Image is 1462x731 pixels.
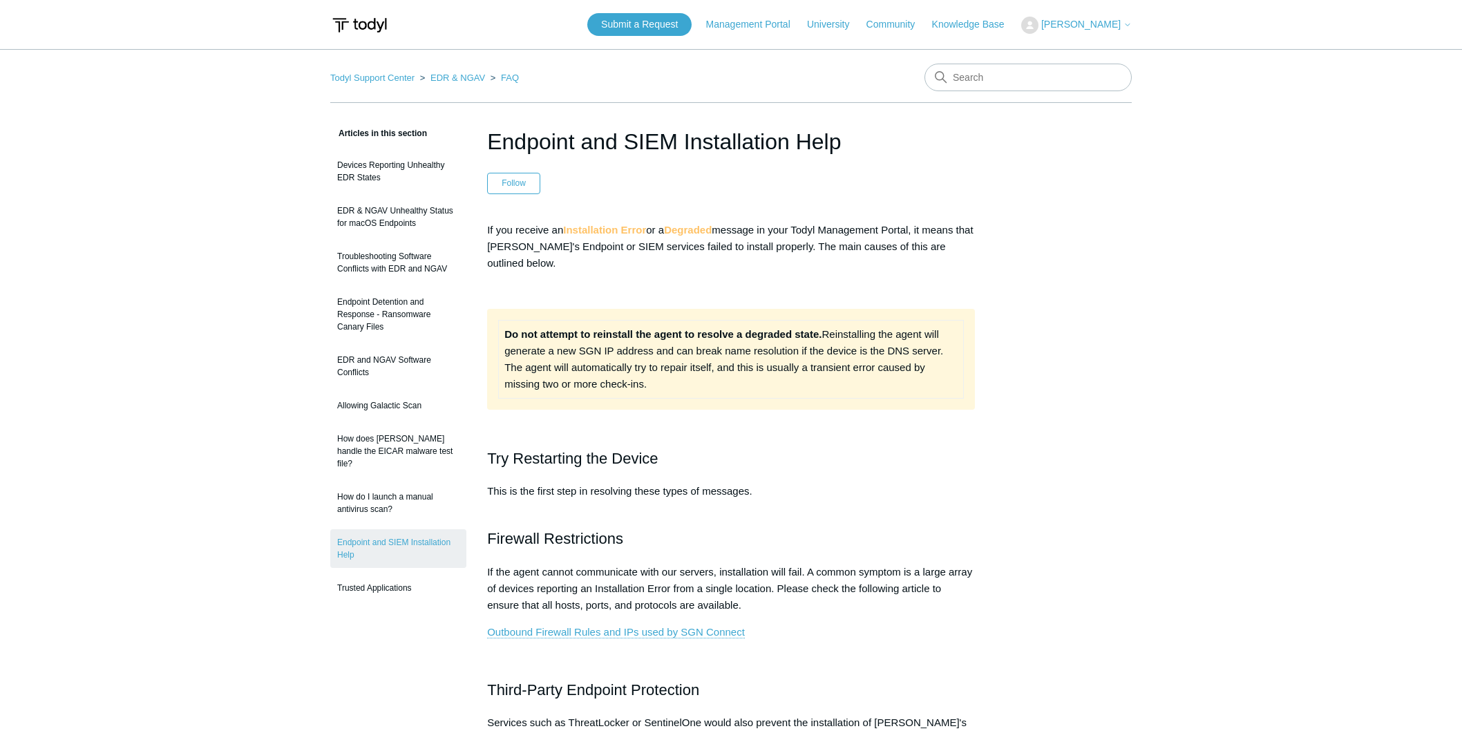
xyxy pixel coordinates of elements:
[1021,17,1132,34] button: [PERSON_NAME]
[1041,19,1121,30] span: [PERSON_NAME]
[501,73,519,83] a: FAQ
[487,678,975,702] h2: Third-Party Endpoint Protection
[330,73,417,83] li: Todyl Support Center
[587,13,692,36] a: Submit a Request
[924,64,1132,91] input: Search
[487,526,975,551] h2: Firewall Restrictions
[417,73,488,83] li: EDR & NGAV
[807,17,863,32] a: University
[330,347,466,386] a: EDR and NGAV Software Conflicts
[430,73,485,83] a: EDR & NGAV
[866,17,929,32] a: Community
[330,12,389,38] img: Todyl Support Center Help Center home page
[330,243,466,282] a: Troubleshooting Software Conflicts with EDR and NGAV
[330,129,427,138] span: Articles in this section
[563,224,646,236] strong: Installation Error
[932,17,1018,32] a: Knowledge Base
[504,328,822,340] strong: Do not attempt to reinstall the agent to resolve a degraded state.
[330,426,466,477] a: How does [PERSON_NAME] handle the EICAR malware test file?
[330,575,466,601] a: Trusted Applications
[487,483,975,516] p: This is the first step in resolving these types of messages.
[487,564,975,614] p: If the agent cannot communicate with our servers, installation will fail. A common symptom is a l...
[487,222,975,272] p: If you receive an or a message in your Todyl Management Portal, it means that [PERSON_NAME]'s End...
[330,529,466,568] a: Endpoint and SIEM Installation Help
[664,224,712,236] strong: Degraded
[487,626,745,638] a: Outbound Firewall Rules and IPs used by SGN Connect
[487,446,975,471] h2: Try Restarting the Device
[487,125,975,158] h1: Endpoint and SIEM Installation Help
[330,484,466,522] a: How do I launch a manual antivirus scan?
[488,73,519,83] li: FAQ
[330,392,466,419] a: Allowing Galactic Scan
[706,17,804,32] a: Management Portal
[330,289,466,340] a: Endpoint Detention and Response - Ransomware Canary Files
[487,173,540,193] button: Follow Article
[330,152,466,191] a: Devices Reporting Unhealthy EDR States
[330,198,466,236] a: EDR & NGAV Unhealthy Status for macOS Endpoints
[499,320,964,398] td: Reinstalling the agent will generate a new SGN IP address and can break name resolution if the de...
[330,73,415,83] a: Todyl Support Center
